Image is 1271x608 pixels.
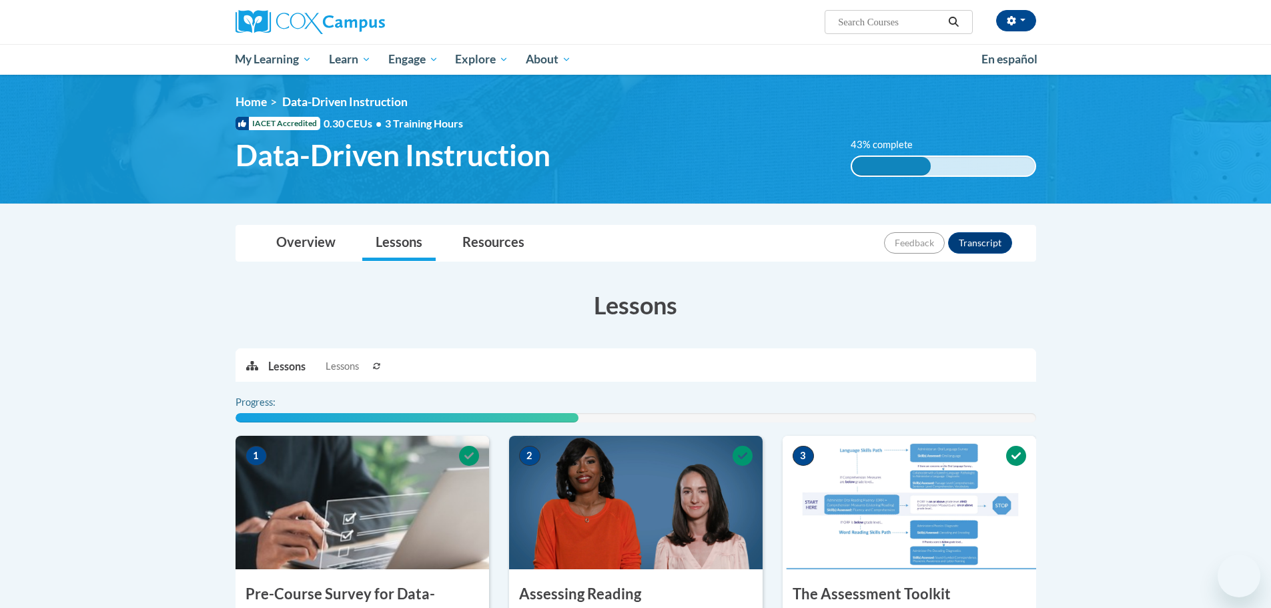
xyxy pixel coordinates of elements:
[517,44,580,75] a: About
[329,51,371,67] span: Learn
[246,446,267,466] span: 1
[236,137,550,173] span: Data-Driven Instruction
[948,232,1012,254] button: Transcript
[236,436,489,569] img: Course Image
[385,117,463,129] span: 3 Training Hours
[509,584,763,605] h3: Assessing Reading
[996,10,1036,31] button: Account Settings
[837,14,943,30] input: Search Courses
[981,52,1037,66] span: En español
[282,95,408,109] span: Data-Driven Instruction
[236,117,320,130] span: IACET Accredited
[236,288,1036,322] h3: Lessons
[362,226,436,261] a: Lessons
[235,51,312,67] span: My Learning
[783,584,1036,605] h3: The Assessment Toolkit
[326,359,359,374] span: Lessons
[236,95,267,109] a: Home
[227,44,321,75] a: My Learning
[388,51,438,67] span: Engage
[455,51,508,67] span: Explore
[851,137,927,152] label: 43% complete
[793,446,814,466] span: 3
[884,232,945,254] button: Feedback
[324,116,385,131] span: 0.30 CEUs
[380,44,447,75] a: Engage
[216,44,1056,75] div: Main menu
[852,157,931,176] div: 43% complete
[320,44,380,75] a: Learn
[973,45,1046,73] a: En español
[1218,555,1260,597] iframe: Button to launch messaging window
[446,44,517,75] a: Explore
[376,117,382,129] span: •
[449,226,538,261] a: Resources
[526,51,571,67] span: About
[263,226,349,261] a: Overview
[509,436,763,569] img: Course Image
[268,359,306,374] p: Lessons
[783,436,1036,569] img: Course Image
[236,10,385,34] img: Cox Campus
[236,395,312,410] label: Progress:
[236,10,489,34] a: Cox Campus
[519,446,540,466] span: 2
[943,14,963,30] button: Search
